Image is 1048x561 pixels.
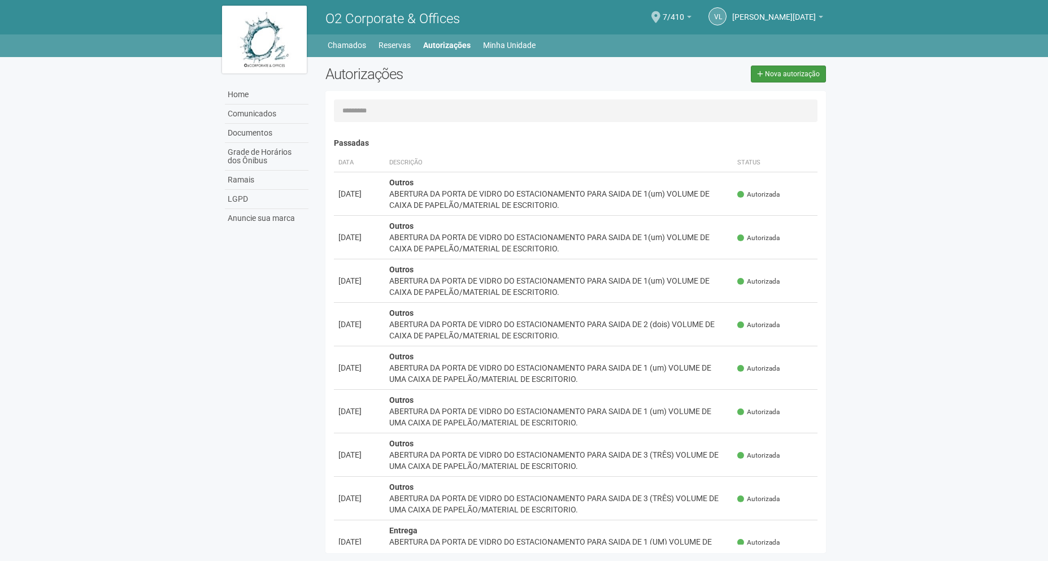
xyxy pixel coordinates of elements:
span: Autorizada [737,190,780,199]
span: Autorizada [737,451,780,460]
div: ABERTURA DA PORTA DE VIDRO DO ESTACIONAMENTO PARA SAIDA DE 1 (UM) VOLUME DE UMA CAIXA DE EQUIPAME... [389,536,729,559]
strong: Outros [389,221,414,231]
th: Descrição [385,154,733,172]
a: Ramais [225,171,308,190]
th: Data [334,154,385,172]
div: [DATE] [338,188,380,199]
a: Reservas [379,37,411,53]
a: [PERSON_NAME][DATE] [732,14,823,23]
a: Comunicados [225,105,308,124]
a: Home [225,85,308,105]
span: Autorizada [737,233,780,243]
strong: Outros [389,439,414,448]
div: [DATE] [338,493,380,504]
span: Autorizada [737,538,780,547]
div: [DATE] [338,536,380,547]
a: Documentos [225,124,308,143]
div: ABERTURA DA PORTA DE VIDRO DO ESTACIONAMENTO PARA SAIDA DE 1(um) VOLUME DE CAIXA DE PAPELÃO/MATER... [389,232,729,254]
a: 7/410 [663,14,692,23]
a: Grade de Horários dos Ônibus [225,143,308,171]
span: Nova autorização [765,70,820,78]
div: ABERTURA DA PORTA DE VIDRO DO ESTACIONAMENTO PARA SAIDA DE 1(um) VOLUME DE CAIXA DE PAPELÃO/MATER... [389,275,729,298]
th: Status [733,154,817,172]
strong: Outros [389,395,414,405]
div: [DATE] [338,232,380,243]
strong: Outros [389,482,414,492]
span: O2 Corporate & Offices [325,11,460,27]
h4: Passadas [334,139,818,147]
div: ABERTURA DA PORTA DE VIDRO DO ESTACIONAMENTO PARA SAIDA DE 1(um) VOLUME DE CAIXA DE PAPELÃO/MATER... [389,188,729,211]
div: [DATE] [338,362,380,373]
strong: Outros [389,308,414,318]
span: VERA LUCIA DE CARVALHO SANTORO [732,2,816,21]
a: LGPD [225,190,308,209]
strong: Entrega [389,526,418,535]
span: Autorizada [737,407,780,417]
a: Nova autorização [751,66,826,82]
span: Autorizada [737,494,780,504]
a: Anuncie sua marca [225,209,308,228]
div: ABERTURA DA PORTA DE VIDRO DO ESTACIONAMENTO PARA SAIDA DE 1 (um) VOLUME DE UMA CAIXA DE PAPELÃO/... [389,406,729,428]
div: ABERTURA DA PORTA DE VIDRO DO ESTACIONAMENTO PARA SAIDA DE 3 (TRÊS) VOLUME DE UMA CAIXA DE PAPELÃ... [389,493,729,515]
a: Minha Unidade [483,37,536,53]
span: Autorizada [737,364,780,373]
span: Autorizada [737,320,780,330]
h2: Autorizações [325,66,567,82]
strong: Outros [389,265,414,274]
div: ABERTURA DA PORTA DE VIDRO DO ESTACIONAMENTO PARA SAIDA DE 2 (dois) VOLUME DE CAIXA DE PAPELÃO/MA... [389,319,729,341]
a: Autorizações [423,37,471,53]
span: 7/410 [663,2,684,21]
div: ABERTURA DA PORTA DE VIDRO DO ESTACIONAMENTO PARA SAIDA DE 3 (TRÊS) VOLUME DE UMA CAIXA DE PAPELÃ... [389,449,729,472]
span: Autorizada [737,277,780,286]
div: [DATE] [338,275,380,286]
strong: Outros [389,352,414,361]
div: [DATE] [338,319,380,330]
img: logo.jpg [222,6,307,73]
div: [DATE] [338,406,380,417]
strong: Outros [389,178,414,187]
a: Chamados [328,37,366,53]
div: [DATE] [338,449,380,460]
a: VL [708,7,727,25]
div: ABERTURA DA PORTA DE VIDRO DO ESTACIONAMENTO PARA SAIDA DE 1 (um) VOLUME DE UMA CAIXA DE PAPELÃO/... [389,362,729,385]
